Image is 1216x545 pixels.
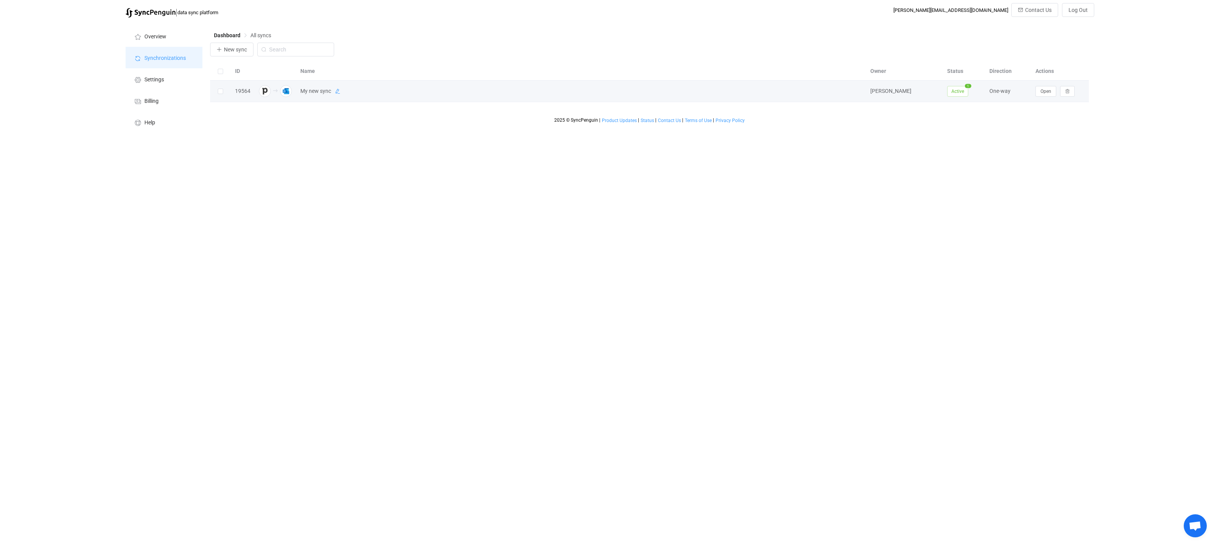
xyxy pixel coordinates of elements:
[554,117,598,123] span: 2025 © SyncPenguin
[144,55,186,61] span: Synchronizations
[214,33,271,38] div: Breadcrumb
[1011,3,1058,17] button: Contact Us
[638,117,639,123] span: |
[177,10,218,15] span: data sync platform
[658,118,681,123] a: Contact Us
[986,87,1032,96] div: One-way
[893,7,1008,13] div: [PERSON_NAME][EMAIL_ADDRESS][DOMAIN_NAME]
[214,32,240,38] span: Dashboard
[599,117,600,123] span: |
[210,43,253,56] button: New sync
[297,67,866,76] div: Name
[1062,3,1094,17] button: Log Out
[144,34,166,40] span: Overview
[259,85,271,97] img: pipedrive.png
[250,32,271,38] span: All syncs
[144,77,164,83] span: Settings
[231,87,254,96] div: 19564
[126,90,202,111] a: Billing
[176,7,177,18] span: |
[126,8,176,18] img: syncpenguin.svg
[1035,88,1056,94] a: Open
[947,86,968,97] span: Active
[1184,514,1207,537] a: Open chat
[144,98,159,104] span: Billing
[715,118,745,123] a: Privacy Policy
[713,117,714,123] span: |
[280,85,292,97] img: outlook.png
[682,117,683,123] span: |
[641,118,654,123] span: Status
[1040,89,1051,94] span: Open
[126,7,218,18] a: |data sync platform
[965,84,971,88] span: 1
[1035,86,1056,97] button: Open
[231,67,254,76] div: ID
[870,88,911,94] span: [PERSON_NAME]
[866,67,943,76] div: Owner
[126,25,202,47] a: Overview
[601,118,637,123] a: Product Updates
[986,67,1032,76] div: Direction
[1025,7,1052,13] span: Contact Us
[126,111,202,133] a: Help
[144,120,155,126] span: Help
[943,67,986,76] div: Status
[684,118,712,123] a: Terms of Use
[257,43,334,56] input: Search
[300,87,331,96] span: My new sync
[1032,67,1089,76] div: Actions
[716,118,745,123] span: Privacy Policy
[126,68,202,90] a: Settings
[640,118,654,123] a: Status
[655,117,656,123] span: |
[1069,7,1088,13] span: Log Out
[224,46,247,53] span: New sync
[126,47,202,68] a: Synchronizations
